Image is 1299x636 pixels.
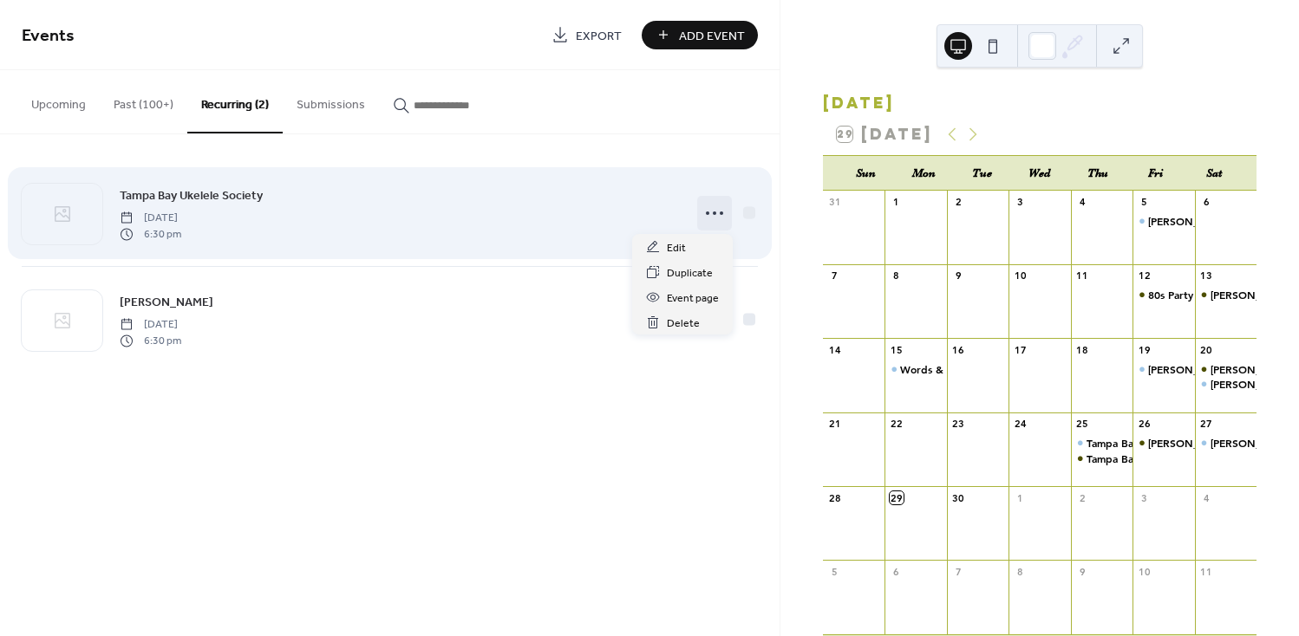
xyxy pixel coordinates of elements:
[823,93,1257,114] div: [DATE]
[120,292,213,312] a: [PERSON_NAME]
[828,418,841,431] div: 21
[1195,436,1257,451] div: Jessica Rose
[828,565,841,578] div: 5
[1195,288,1257,302] div: Chad Stivers
[1071,451,1133,466] div: Tampa Bay Ukelele Society
[576,27,622,45] span: Export
[1138,565,1151,578] div: 10
[1076,491,1089,504] div: 2
[890,491,903,504] div: 29
[642,21,758,49] button: Add Event
[1200,196,1213,209] div: 6
[952,196,965,209] div: 2
[837,156,895,191] div: Sun
[1076,269,1089,282] div: 11
[1014,269,1027,282] div: 10
[1148,214,1233,229] div: [PERSON_NAME]
[1138,269,1151,282] div: 12
[1133,362,1194,377] div: Rene Schlegel
[1126,156,1185,191] div: Fri
[890,565,903,578] div: 6
[187,70,283,133] button: Recurring (2)
[1200,269,1213,282] div: 13
[1087,436,1178,451] div: Tampa Bay Ukulele
[1068,156,1126,191] div: Thu
[1076,418,1089,431] div: 25
[1138,343,1151,356] div: 19
[1148,362,1233,377] div: [PERSON_NAME]
[667,289,719,308] span: Event page
[17,70,100,132] button: Upcoming
[1200,343,1213,356] div: 20
[1211,436,1296,451] div: [PERSON_NAME]
[120,187,263,205] span: Tampa Bay Ukelele Society
[1133,436,1194,451] div: Rich Sheldon
[1200,418,1213,431] div: 27
[1076,565,1089,578] div: 9
[1133,214,1194,229] div: Matt Zitwer
[22,19,75,53] span: Events
[1010,156,1068,191] div: Wed
[679,27,745,45] span: Add Event
[1138,196,1151,209] div: 5
[900,362,1026,377] div: Words & Wine Book Club
[952,491,965,504] div: 30
[1211,377,1296,392] div: [PERSON_NAME]
[890,343,903,356] div: 15
[1138,418,1151,431] div: 26
[828,343,841,356] div: 14
[1076,196,1089,209] div: 4
[952,269,965,282] div: 9
[828,269,841,282] div: 7
[120,294,213,312] span: [PERSON_NAME]
[890,269,903,282] div: 8
[120,226,181,242] span: 6:30 pm
[1211,288,1296,302] div: [PERSON_NAME]
[1185,156,1243,191] div: Sat
[1195,362,1257,377] div: Greg West
[1148,436,1233,451] div: [PERSON_NAME]
[828,491,841,504] div: 28
[100,70,187,132] button: Past (100+)
[890,196,903,209] div: 1
[1014,196,1027,209] div: 3
[667,239,686,257] span: Edit
[1014,418,1027,431] div: 24
[539,21,635,49] a: Export
[120,333,181,348] span: 6:30 pm
[1014,491,1027,504] div: 1
[884,362,946,377] div: Words & Wine Book Club
[1211,362,1296,377] div: [PERSON_NAME]
[952,418,965,431] div: 23
[1133,288,1194,302] div: 80s Party Bingo Night - DJ Gabe
[283,70,379,132] button: Submissions
[895,156,953,191] div: Mon
[828,196,841,209] div: 31
[667,315,700,333] span: Delete
[120,317,181,333] span: [DATE]
[120,185,263,205] a: Tampa Bay Ukelele Society
[1014,565,1027,578] div: 8
[952,565,965,578] div: 7
[953,156,1011,191] div: Tue
[1087,451,1217,466] div: Tampa Bay Ukelele Society
[1195,377,1257,392] div: Greg West
[120,211,181,226] span: [DATE]
[667,264,713,282] span: Duplicate
[1138,491,1151,504] div: 3
[1014,343,1027,356] div: 17
[1200,565,1213,578] div: 11
[1076,343,1089,356] div: 18
[1071,436,1133,451] div: Tampa Bay Ukulele
[890,418,903,431] div: 22
[1200,491,1213,504] div: 4
[952,343,965,356] div: 16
